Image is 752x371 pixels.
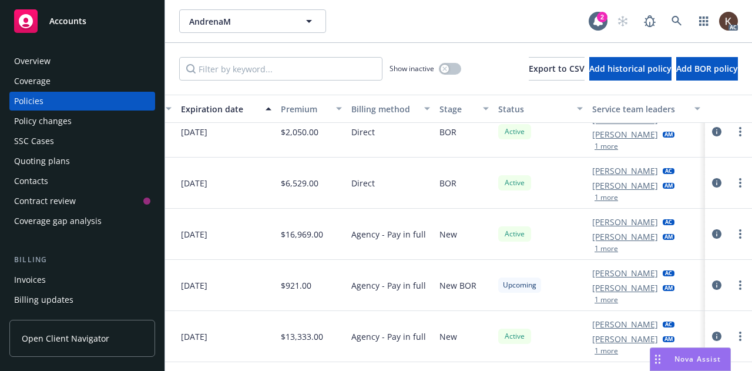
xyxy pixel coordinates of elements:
[592,165,658,177] a: [PERSON_NAME]
[733,278,747,292] a: more
[595,296,618,303] button: 1 more
[529,63,585,74] span: Export to CSV
[592,318,658,330] a: [PERSON_NAME]
[9,72,155,91] a: Coverage
[638,9,662,33] a: Report a Bug
[14,132,54,151] div: SSC Cases
[589,57,672,81] button: Add historical policy
[9,5,155,38] a: Accounts
[611,9,634,33] a: Start snowing
[14,270,46,289] div: Invoices
[710,125,724,139] a: circleInformation
[733,329,747,343] a: more
[650,348,665,370] div: Drag to move
[592,216,658,228] a: [PERSON_NAME]
[14,152,70,171] div: Quoting plans
[49,16,86,26] span: Accounts
[439,177,456,189] span: BOR
[9,290,155,309] a: Billing updates
[390,63,434,73] span: Show inactive
[439,330,457,343] span: New
[179,9,326,33] button: AndrenaM
[276,95,347,123] button: Premium
[281,279,311,292] span: $921.00
[503,126,526,137] span: Active
[733,227,747,241] a: more
[281,177,318,189] span: $6,529.00
[439,279,476,292] span: New BOR
[14,52,51,71] div: Overview
[710,278,724,292] a: circleInformation
[14,212,102,230] div: Coverage gap analysis
[710,176,724,190] a: circleInformation
[351,177,375,189] span: Direct
[733,125,747,139] a: more
[9,92,155,111] a: Policies
[493,95,587,123] button: Status
[595,347,618,355] button: 1 more
[9,132,155,151] a: SSC Cases
[176,95,276,123] button: Expiration date
[14,112,72,131] div: Policy changes
[9,52,155,71] a: Overview
[498,103,570,115] div: Status
[281,228,323,240] span: $16,969.00
[351,126,375,138] span: Direct
[592,103,687,115] div: Service team leaders
[592,128,658,141] a: [PERSON_NAME]
[14,172,48,190] div: Contacts
[351,103,417,115] div: Billing method
[22,332,109,345] span: Open Client Navigator
[719,12,738,31] img: photo
[181,103,258,115] div: Expiration date
[597,12,607,22] div: 2
[587,95,705,123] button: Service team leaders
[181,228,207,240] span: [DATE]
[9,152,155,171] a: Quoting plans
[439,228,457,240] span: New
[347,95,435,123] button: Billing method
[595,143,618,150] button: 1 more
[281,126,318,138] span: $2,050.00
[592,333,658,345] a: [PERSON_NAME]
[595,194,618,201] button: 1 more
[14,72,51,91] div: Coverage
[665,9,689,33] a: Search
[281,103,329,115] div: Premium
[650,347,731,371] button: Nova Assist
[503,178,526,188] span: Active
[9,270,155,289] a: Invoices
[351,330,426,343] span: Agency - Pay in full
[439,103,476,115] div: Stage
[9,212,155,230] a: Coverage gap analysis
[592,267,658,279] a: [PERSON_NAME]
[592,230,658,243] a: [PERSON_NAME]
[189,15,291,28] span: AndrenaM
[9,254,155,266] div: Billing
[692,9,716,33] a: Switch app
[351,228,426,240] span: Agency - Pay in full
[9,192,155,210] a: Contract review
[351,279,426,292] span: Agency - Pay in full
[14,290,73,309] div: Billing updates
[14,92,43,111] div: Policies
[676,63,738,74] span: Add BOR policy
[674,354,721,364] span: Nova Assist
[710,227,724,241] a: circleInformation
[503,229,526,239] span: Active
[9,172,155,190] a: Contacts
[181,177,207,189] span: [DATE]
[529,57,585,81] button: Export to CSV
[281,330,323,343] span: $13,333.00
[435,95,493,123] button: Stage
[710,329,724,343] a: circleInformation
[14,192,76,210] div: Contract review
[179,57,382,81] input: Filter by keyword...
[439,126,456,138] span: BOR
[181,279,207,292] span: [DATE]
[9,112,155,131] a: Policy changes
[733,176,747,190] a: more
[676,57,738,81] button: Add BOR policy
[181,330,207,343] span: [DATE]
[503,331,526,342] span: Active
